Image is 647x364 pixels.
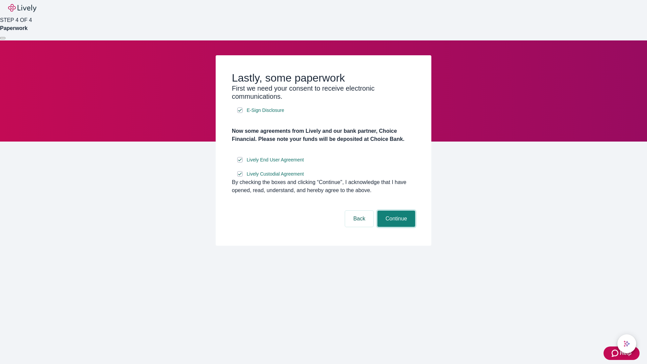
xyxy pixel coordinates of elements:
[247,107,284,114] span: E-Sign Disclosure
[623,340,630,347] svg: Lively AI Assistant
[232,84,415,100] h3: First we need your consent to receive electronic communications.
[604,346,640,360] button: Zendesk support iconHelp
[612,349,620,357] svg: Zendesk support icon
[8,4,36,12] img: Lively
[232,178,415,194] div: By checking the boxes and clicking “Continue", I acknowledge that I have opened, read, understand...
[245,106,285,115] a: e-sign disclosure document
[245,156,305,164] a: e-sign disclosure document
[232,127,415,143] h4: Now some agreements from Lively and our bank partner, Choice Financial. Please note your funds wi...
[617,334,636,353] button: chat
[620,349,631,357] span: Help
[377,211,415,227] button: Continue
[232,71,415,84] h2: Lastly, some paperwork
[247,171,304,178] span: Lively Custodial Agreement
[247,156,304,163] span: Lively End User Agreement
[245,170,305,178] a: e-sign disclosure document
[345,211,373,227] button: Back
